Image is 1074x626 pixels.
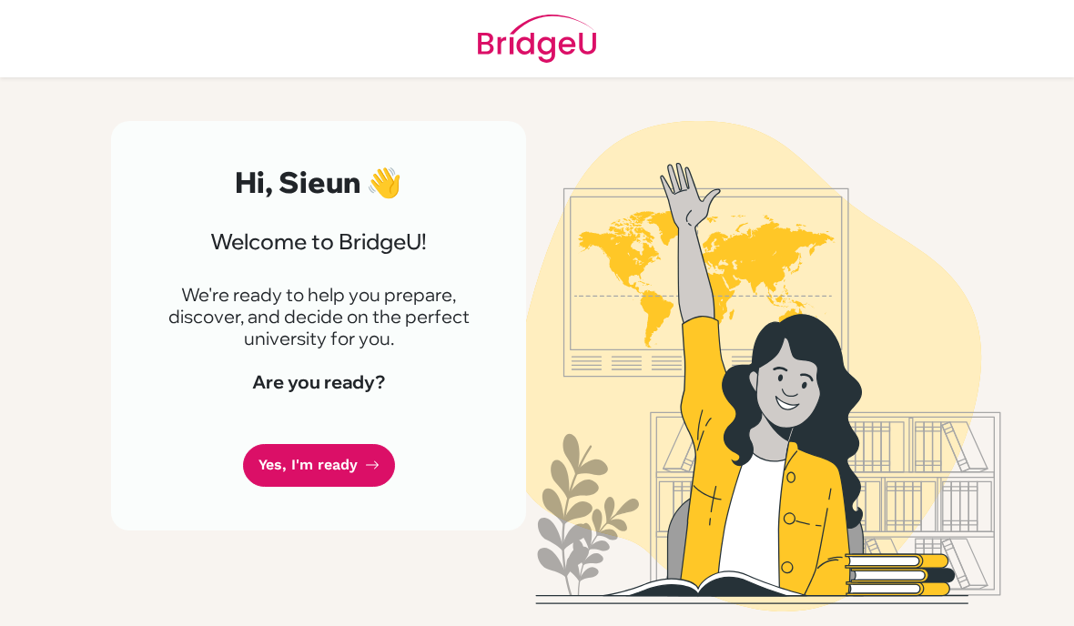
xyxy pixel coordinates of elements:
[155,165,482,199] h2: Hi, Sieun 👋
[155,228,482,255] h3: Welcome to BridgeU!
[155,371,482,393] h4: Are you ready?
[243,444,395,487] a: Yes, I'm ready
[155,284,482,349] p: We're ready to help you prepare, discover, and decide on the perfect university for you.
